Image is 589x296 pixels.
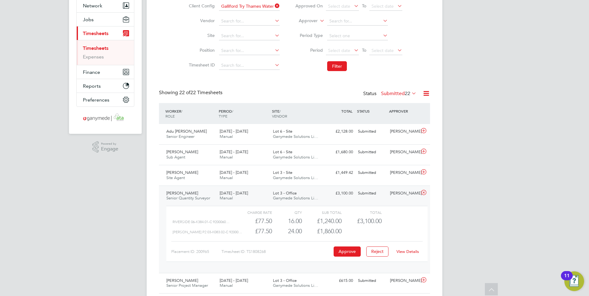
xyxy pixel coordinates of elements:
[173,220,230,224] span: Riverside 06-K384.01-C 9200060…
[77,13,134,26] button: Jobs
[272,209,302,216] div: QTY
[273,170,292,175] span: Lot 3 - Site
[83,17,94,22] span: Jobs
[220,170,248,175] span: [DATE] - [DATE]
[290,18,318,24] label: Approver
[232,226,272,236] div: £77.50
[295,47,323,53] label: Period
[232,216,272,226] div: £77.50
[83,69,100,75] span: Finance
[323,276,355,286] div: £615.00
[341,109,352,114] span: TOTAL
[270,106,324,122] div: SITE
[273,154,318,160] span: Ganymede Solutions Li…
[302,209,342,216] div: Sub Total
[219,61,280,70] input: Search for...
[355,168,388,178] div: Submitted
[166,149,198,154] span: [PERSON_NAME]
[187,3,215,9] label: Client Config
[302,226,342,236] div: £1,860.00
[83,3,102,9] span: Network
[273,129,292,134] span: Lot 6 - Site
[355,147,388,157] div: Submitted
[273,278,297,283] span: Lot 3 - Office
[219,17,280,26] input: Search for...
[166,154,185,160] span: Sub Agent
[187,47,215,53] label: Position
[360,46,368,54] span: To
[327,61,347,71] button: Filter
[159,90,224,96] div: Showing
[232,209,272,216] div: Charge rate
[381,90,416,97] label: Submitted
[220,134,233,139] span: Manual
[327,32,388,40] input: Select one
[396,249,419,254] a: View Details
[355,188,388,198] div: Submitted
[76,113,134,123] a: Go to home page
[187,33,215,38] label: Site
[219,32,280,40] input: Search for...
[220,283,233,288] span: Manual
[273,195,318,201] span: Ganymede Solutions Li…
[81,113,130,123] img: ganymedesolutions-logo-retina.png
[405,90,410,97] span: 22
[166,283,208,288] span: Senior Project Manager
[166,129,207,134] span: Adu [PERSON_NAME]
[179,90,222,96] span: 22 Timesheets
[295,33,323,38] label: Period Type
[83,97,109,103] span: Preferences
[342,209,381,216] div: Total
[77,65,134,79] button: Finance
[83,54,104,60] a: Expenses
[220,195,233,201] span: Manual
[83,45,108,51] a: Timesheets
[165,114,175,118] span: ROLE
[564,271,584,291] button: Open Resource Center, 11 new notifications
[219,2,280,11] input: Search for...
[166,278,198,283] span: [PERSON_NAME]
[388,126,420,137] div: [PERSON_NAME]
[220,190,248,196] span: [DATE] - [DATE]
[328,48,350,53] span: Select date
[220,149,248,154] span: [DATE] - [DATE]
[273,190,297,196] span: Lot 3 - Office
[221,247,332,257] div: Timesheet ID: TS1808268
[323,188,355,198] div: £3,100.00
[366,246,388,256] button: Reject
[323,168,355,178] div: £1,449.42
[77,93,134,106] button: Preferences
[101,146,118,152] span: Engage
[166,190,198,196] span: [PERSON_NAME]
[166,175,185,180] span: Site Agent
[77,26,134,40] button: Timesheets
[83,30,108,36] span: Timesheets
[171,247,221,257] div: Placement ID: 200965
[372,3,394,9] span: Select date
[83,83,101,89] span: Reports
[92,141,119,153] a: Powered byEngage
[187,18,215,23] label: Vendor
[388,168,420,178] div: [PERSON_NAME]
[220,278,248,283] span: [DATE] - [DATE]
[355,276,388,286] div: Submitted
[327,17,388,26] input: Search for...
[328,3,350,9] span: Select date
[279,109,281,114] span: /
[355,126,388,137] div: Submitted
[220,154,233,160] span: Manual
[323,126,355,137] div: £2,128.00
[166,170,198,175] span: [PERSON_NAME]
[77,40,134,65] div: Timesheets
[272,114,287,118] span: VENDOR
[272,226,302,236] div: 24.00
[220,129,248,134] span: [DATE] - [DATE]
[77,79,134,93] button: Reports
[219,46,280,55] input: Search for...
[360,2,368,10] span: To
[173,230,242,234] span: [PERSON_NAME] P2 03-K083.02-C 92000…
[357,217,382,225] span: £3,100.00
[217,106,270,122] div: PERIOD
[273,149,292,154] span: Lot 6 - Site
[101,141,118,146] span: Powered by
